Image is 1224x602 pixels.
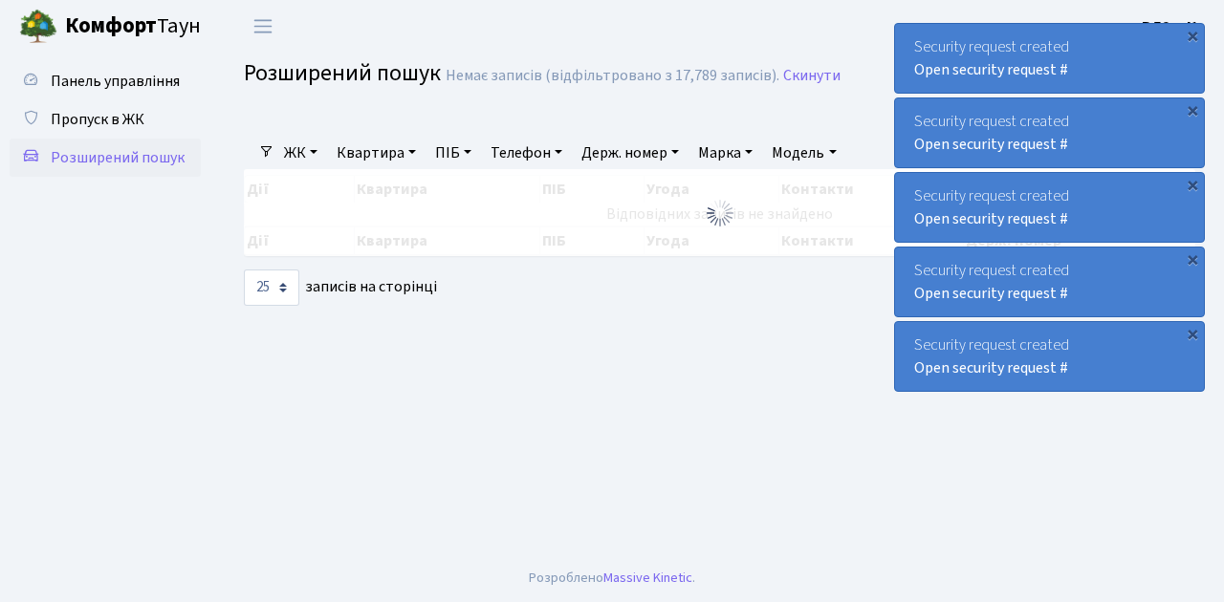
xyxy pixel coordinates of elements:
[446,67,779,85] div: Немає записів (відфільтровано з 17,789 записів).
[427,137,479,169] a: ПІБ
[51,147,185,168] span: Розширений пошук
[690,137,760,169] a: Марка
[895,322,1204,391] div: Security request created
[914,59,1068,80] a: Open security request #
[783,67,841,85] a: Скинути
[483,137,570,169] a: Телефон
[914,357,1068,378] a: Open security request #
[239,11,287,42] button: Переключити навігацію
[603,568,692,588] a: Massive Kinetic
[244,56,441,90] span: Розширений пошук
[10,62,201,100] a: Панель управління
[895,24,1204,93] div: Security request created
[244,269,299,306] select: записів на сторінці
[1183,249,1202,269] div: ×
[529,568,695,589] div: Розроблено .
[244,269,437,306] label: записів на сторінці
[276,137,325,169] a: ЖК
[764,137,843,169] a: Модель
[19,8,57,46] img: logo.png
[1183,324,1202,343] div: ×
[914,208,1068,229] a: Open security request #
[895,98,1204,167] div: Security request created
[329,137,424,169] a: Квартира
[1183,175,1202,194] div: ×
[1142,16,1201,37] b: ВЛ2 -. К.
[65,11,201,43] span: Таун
[1183,100,1202,119] div: ×
[705,198,735,228] img: Обробка...
[914,283,1068,304] a: Open security request #
[10,139,201,177] a: Розширений пошук
[574,137,687,169] a: Держ. номер
[51,109,144,130] span: Пропуск в ЖК
[1183,26,1202,45] div: ×
[1142,15,1201,38] a: ВЛ2 -. К.
[51,71,180,92] span: Панель управління
[895,247,1204,316] div: Security request created
[914,134,1068,155] a: Open security request #
[895,173,1204,242] div: Security request created
[10,100,201,139] a: Пропуск в ЖК
[65,11,157,41] b: Комфорт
